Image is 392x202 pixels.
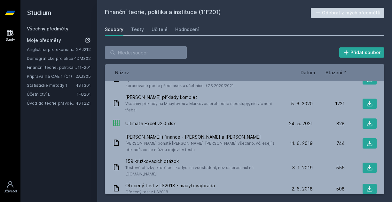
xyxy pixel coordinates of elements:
[313,120,345,127] div: 828
[76,47,91,52] a: 2AJ212
[27,91,77,97] a: Účetnictví I.
[77,92,91,97] a: 1FU201
[27,26,68,31] a: Všechny předměty
[313,140,345,147] div: 744
[125,182,215,189] span: Ofocený test z LS2018 - maaytova/brada
[27,46,76,53] a: Angličtina pro ekonomická studia 2 (B2/C1)
[27,100,76,106] a: Úvod do teorie pravděpodobnosti a matematické statistiky
[27,82,76,88] a: Statistické metody 1
[74,56,91,61] a: 4DM302
[152,26,168,33] div: Učitelé
[125,94,278,101] span: [PERSON_NAME] příklady komplet
[1,177,19,197] a: Uživatel
[105,23,123,36] a: Soubory
[290,140,313,147] span: 11. 6. 2019
[125,134,278,140] span: [PERSON_NAME] i finance - [PERSON_NAME] a [PERSON_NAME]
[113,119,120,128] div: XLSX
[6,37,15,42] div: Study
[313,165,345,171] div: 555
[105,46,187,59] input: Hledej soubor
[125,189,215,195] span: Ofocený test z LS2018
[75,74,91,79] a: 2AJ305
[27,55,74,61] a: Demografické projekce
[313,186,345,192] div: 508
[76,101,91,106] a: 4ST221
[292,165,313,171] span: 3. 1. 2019
[175,26,199,33] div: Hodnocení
[76,83,91,88] a: 4ST301
[291,101,313,107] span: 5. 6. 2020
[27,64,78,70] a: Finanční teorie, politika a instituce
[105,8,311,18] h2: Finanční teorie, politika a instituce (11F201)
[125,76,278,89] span: Zpracovaná teorie. Měla jsem duo [PERSON_NAME]/[PERSON_NAME] to zpracované podle přednášek a učeb...
[325,69,342,76] span: Stažení
[311,8,385,18] button: Odebrat z mých předmětů
[301,69,315,76] button: Datum
[131,26,144,33] div: Testy
[1,26,19,45] a: Study
[125,140,278,153] span: [PERSON_NAME] bohatě [PERSON_NAME], [PERSON_NAME] všechno, vč. esejí a příkladů, co se můžou obje...
[27,73,75,79] a: Příprava na CAE 1 (C1)
[27,37,61,44] span: Moje předměty
[125,120,176,127] span: Ultimate Excel v2.0.xlsx
[131,23,144,36] a: Testy
[313,101,345,107] div: 1221
[339,47,385,58] button: Přidat soubor
[325,69,347,76] button: Stažení
[115,69,129,76] button: Název
[78,65,91,70] a: 11F201
[289,120,313,127] span: 24. 5. 2021
[175,23,199,36] a: Hodnocení
[105,26,123,33] div: Soubory
[125,101,278,113] span: Všechny příklady na Maaytovou a Markovou přehledně s postupy, nic víc není třeba!
[125,158,278,165] span: 159 krúžkovacích otázok
[292,186,313,192] span: 2. 6. 2018
[125,165,278,177] span: Testové otázky, ktoré boli kedysi na všestudent, než sa presunul na [DOMAIN_NAME]
[4,189,17,194] div: Uživatel
[152,23,168,36] a: Učitelé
